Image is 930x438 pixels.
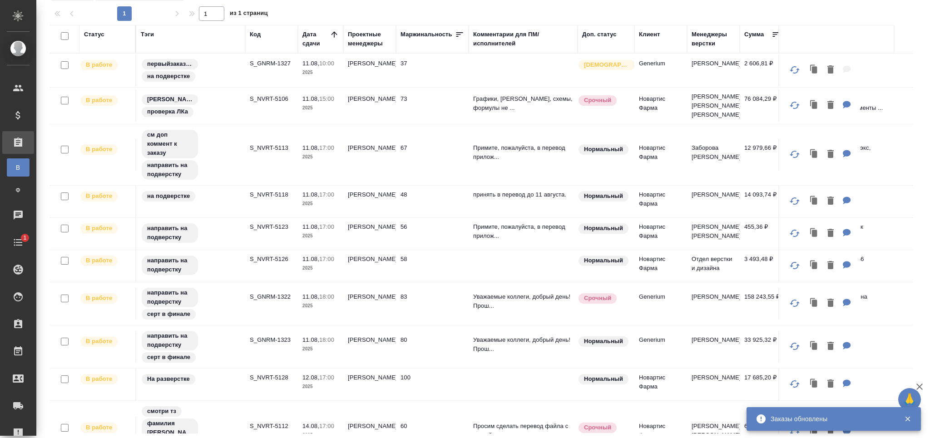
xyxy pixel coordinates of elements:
div: Статус [84,30,104,39]
button: Клонировать [806,192,823,211]
button: Обновить [784,94,806,116]
div: Сумма [744,30,764,39]
p: Generium [639,59,683,68]
p: проверка ЛКа [147,107,188,116]
p: В работе [86,192,112,201]
td: 100 [396,369,469,400]
p: 15:00 [319,95,334,102]
button: Удалить [823,375,838,394]
p: В работе [86,145,112,154]
td: 76 084,29 ₽ [740,90,785,122]
p: 17:00 [319,144,334,151]
p: первыйзаказновоекл [147,59,193,69]
td: 14 093,74 ₽ [740,186,785,217]
p: 11.08, [302,95,319,102]
p: на подверстке [147,72,190,81]
p: 17:00 [319,423,334,429]
p: На разверстке [147,374,190,384]
div: Выставляет ПМ после принятия заказа от КМа [79,143,131,156]
span: 🙏 [902,390,917,409]
span: В [11,163,25,172]
p: S_NVRT-5113 [250,143,293,153]
div: Код [250,30,261,39]
button: Удалить [823,61,838,79]
button: Клонировать [806,337,823,356]
td: [PERSON_NAME] [343,139,396,171]
div: Выставляет ПМ после принятия заказа от КМа [79,292,131,305]
p: 2025 [302,199,339,208]
p: Нормальный [584,256,623,265]
p: В работе [86,96,112,105]
p: см доп коммент к заказу [147,130,193,157]
p: 11.08, [302,60,319,67]
p: Generium [639,292,683,301]
p: Срочный [584,294,611,303]
div: Выставляется автоматически для первых 3 заказов нового контактного лица. Особое внимание [578,59,630,71]
p: S_GNRM-1322 [250,292,293,301]
p: направить на подверстку [147,331,193,349]
td: [PERSON_NAME] [343,218,396,250]
button: Удалить [823,337,838,356]
p: S_NVRT-5126 [250,255,293,264]
td: 56 [396,218,469,250]
p: Нормальный [584,145,623,154]
td: 48 [396,186,469,217]
p: Нормальный [584,224,623,233]
button: Клонировать [806,256,823,275]
div: Выставляет ПМ после принятия заказа от КМа [79,59,131,71]
p: В работе [86,224,112,233]
p: В работе [86,423,112,432]
p: S_NVRT-5106 [250,94,293,103]
p: 2025 [302,382,339,391]
div: Статус по умолчанию для стандартных заказов [578,255,630,267]
button: Обновить [784,255,806,276]
button: Для ПМ: Уважаемые коллеги, добрый день! Прошу подготовить КП на перевод документа во вложении с р... [838,337,856,356]
td: 158 243,55 ₽ [740,288,785,320]
p: [PERSON_NAME] [147,95,193,104]
div: Доп. статус [582,30,617,39]
p: Нормальный [584,192,623,201]
p: 11.08, [302,293,319,300]
p: 2025 [302,264,339,273]
p: Новартис Фарма [639,222,683,241]
p: Уважаемые коллеги, добрый день! Прош... [473,335,573,354]
p: 2025 [302,231,339,241]
div: Статус по умолчанию для стандартных заказов [578,373,630,385]
p: В работе [86,294,112,303]
p: Новартис Фарма [639,143,683,162]
p: смотри тз [147,407,176,416]
p: В работе [86,60,112,69]
button: Для КМ: В перевод_RTT1851 s6 [838,375,856,394]
a: Ф [7,181,30,199]
p: Срочный [584,96,611,105]
td: 12 979,66 ₽ [740,139,785,171]
p: S_NVRT-5112 [250,422,293,431]
p: S_NVRT-5118 [250,190,293,199]
p: Новартис Фарма [639,255,683,273]
p: 11.08, [302,223,319,230]
button: Удалить [823,145,838,164]
div: Статус по умолчанию для стандартных заказов [578,143,630,156]
button: Удалить [823,224,838,243]
span: 1 [18,233,32,242]
p: 11.08, [302,256,319,262]
p: 17:00 [319,223,334,230]
div: Статус по умолчанию для стандартных заказов [578,335,630,348]
div: Менеджеры верстки [692,30,735,48]
td: 2 606,81 ₽ [740,54,785,86]
p: 2025 [302,103,339,113]
div: Выставляет ПМ после принятия заказа от КМа [79,373,131,385]
button: Обновить [784,373,806,395]
button: Удалить [823,192,838,211]
td: 33 925,32 ₽ [740,331,785,363]
p: 17:00 [319,256,334,262]
button: Обновить [784,222,806,244]
p: Графики, [PERSON_NAME], схемы, формулы не ... [473,94,573,113]
button: Обновить [784,190,806,212]
p: фамилия [PERSON_NAME] [147,419,193,437]
p: В работе [86,337,112,346]
a: В [7,158,30,177]
p: [PERSON_NAME] [692,335,735,344]
button: Обновить [784,59,806,81]
button: Удалить [823,294,838,313]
